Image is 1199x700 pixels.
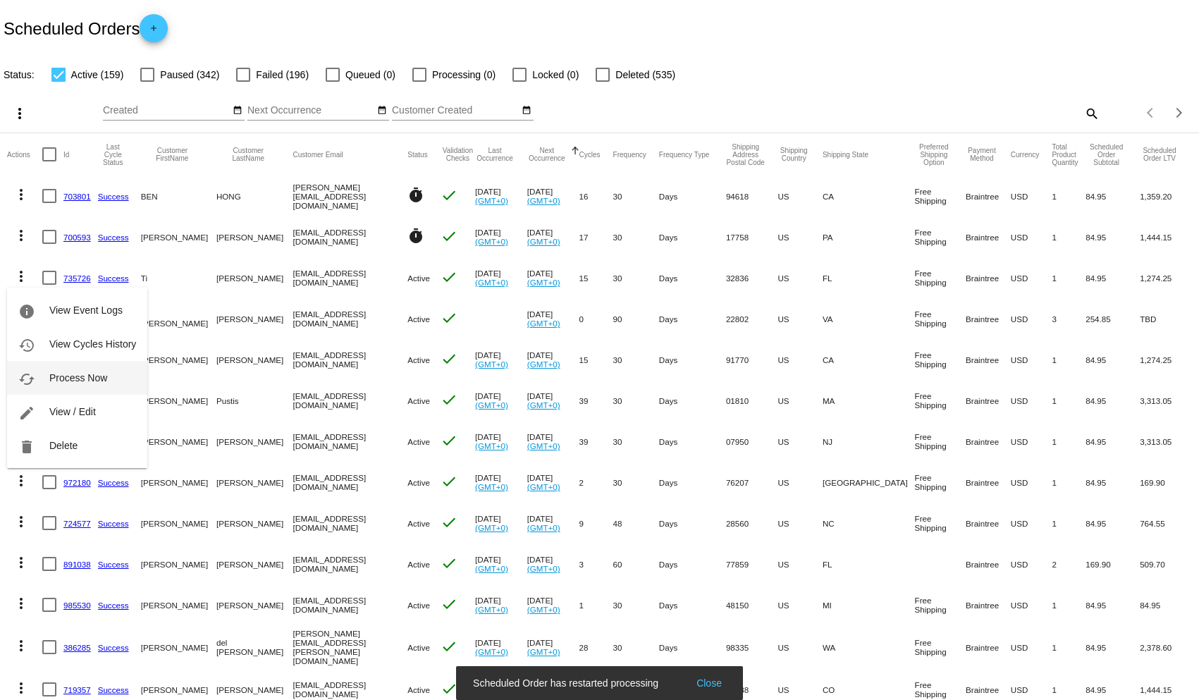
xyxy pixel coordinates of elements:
mat-icon: history [18,337,35,354]
mat-icon: delete [18,438,35,455]
span: View Cycles History [49,338,136,350]
mat-icon: cached [18,371,35,388]
span: Delete [49,440,78,451]
span: View Event Logs [49,305,123,316]
span: Process Now [49,372,107,383]
span: View / Edit [49,406,96,417]
mat-icon: info [18,303,35,320]
mat-icon: edit [18,405,35,422]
